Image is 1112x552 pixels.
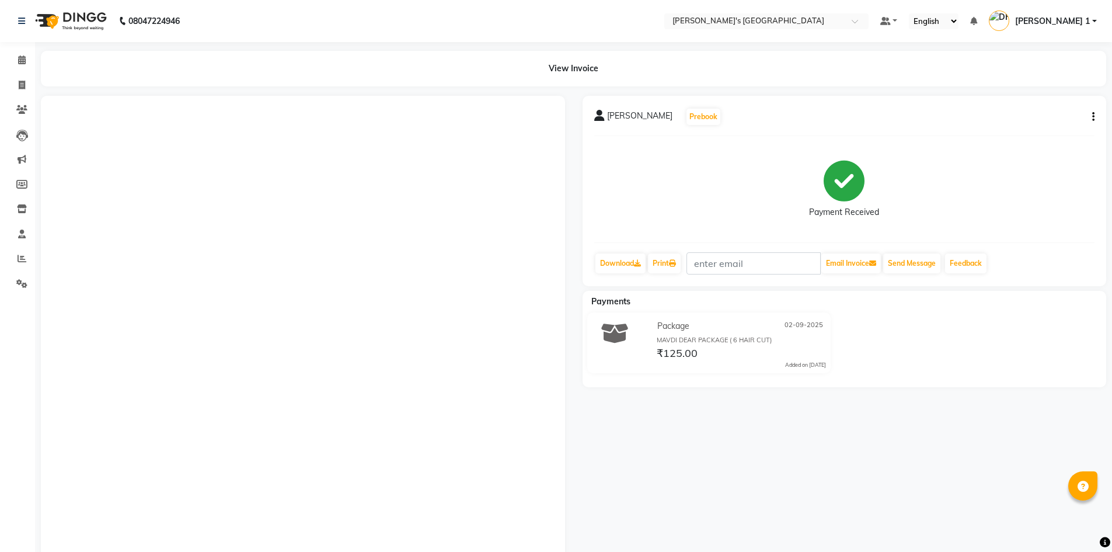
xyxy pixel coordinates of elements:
[1063,505,1100,540] iframe: chat widget
[821,254,881,273] button: Email Invoice
[607,110,672,126] span: [PERSON_NAME]
[945,254,986,273] a: Feedback
[809,206,879,218] div: Payment Received
[989,11,1009,31] img: DHRUV DAVE 1
[686,109,720,125] button: Prebook
[648,254,681,273] a: Print
[785,320,823,332] span: 02-09-2025
[41,51,1106,86] div: View Invoice
[128,5,180,37] b: 08047224946
[883,254,940,273] button: Send Message
[657,335,826,345] div: MAVDI DEAR PACKAGE ( 6 HAIR CUT)
[30,5,110,37] img: logo
[686,252,821,275] input: enter email
[657,320,689,332] span: Package
[785,361,826,369] div: Added on [DATE]
[591,296,630,307] span: Payments
[595,254,646,273] a: Download
[657,346,698,363] span: ₹125.00
[1015,15,1090,27] span: [PERSON_NAME] 1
